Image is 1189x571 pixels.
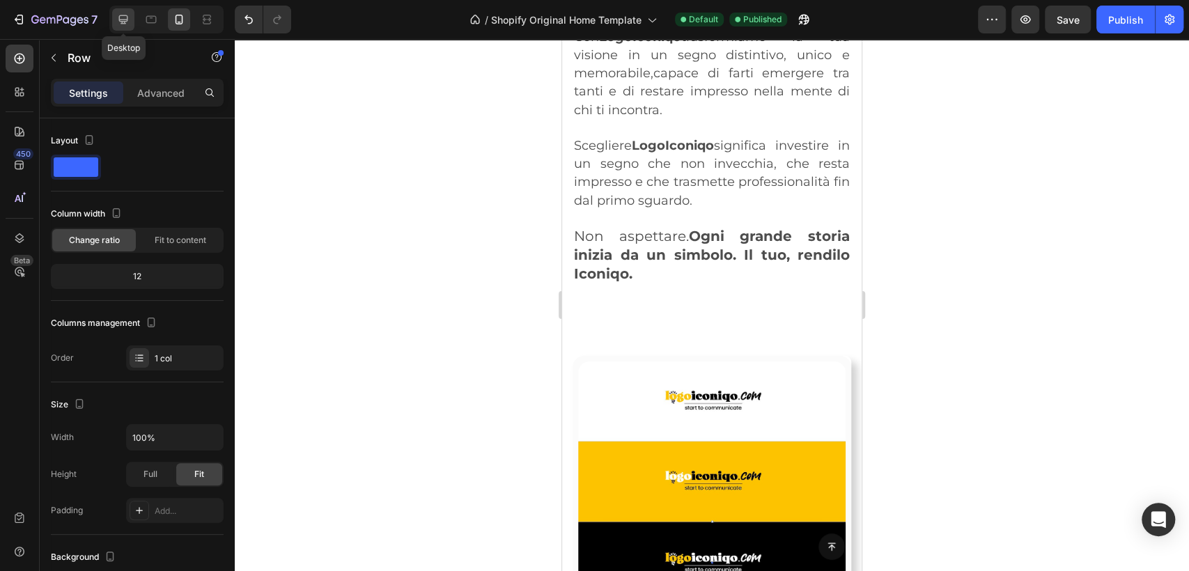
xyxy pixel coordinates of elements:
[51,132,98,150] div: Layout
[127,425,223,450] input: Auto
[13,148,33,159] div: 450
[491,13,642,27] span: Shopify Original Home Template
[1108,13,1143,27] div: Publish
[12,99,288,169] span: Scegliere significa investire in un segno che non invecchia, che resta impresso e che trasmette p...
[70,99,152,114] strong: LogoIconiqo
[1096,6,1155,33] button: Publish
[10,255,33,266] div: Beta
[51,396,88,414] div: Size
[485,13,488,27] span: /
[51,205,125,224] div: Column width
[155,234,206,247] span: Fit to content
[51,314,160,333] div: Columns management
[143,468,157,480] span: Full
[69,234,120,247] span: Change ratio
[12,189,288,243] strong: Ogni grande storia inizia da un simbolo. Il tuo, rendilo Iconiqo.
[743,13,782,26] span: Published
[51,352,74,364] div: Order
[69,86,108,100] p: Settings
[1057,14,1080,26] span: Save
[51,468,77,480] div: Height
[562,39,862,571] iframe: Design area
[51,548,118,567] div: Background
[137,86,185,100] p: Advanced
[155,505,220,517] div: Add...
[51,504,83,517] div: Padding
[54,267,221,286] div: 12
[12,189,288,243] span: Non aspettare.
[1142,503,1175,536] div: Open Intercom Messenger
[235,6,291,33] div: Undo/Redo
[689,13,718,26] span: Default
[1045,6,1091,33] button: Save
[6,6,104,33] button: 7
[194,468,204,480] span: Fit
[91,11,98,28] p: 7
[68,49,186,66] p: Row
[155,352,220,365] div: 1 col
[51,431,74,444] div: Width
